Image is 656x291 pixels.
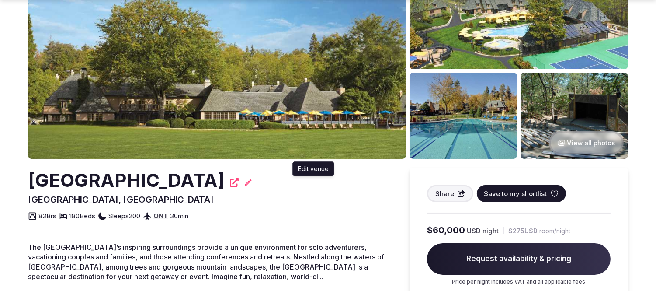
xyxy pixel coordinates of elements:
button: View all photos [549,131,624,154]
h2: [GEOGRAPHIC_DATA] [28,168,225,193]
span: Share [435,189,454,198]
span: $60,000 [427,224,465,236]
span: night [482,226,499,235]
span: [GEOGRAPHIC_DATA], [GEOGRAPHIC_DATA] [28,194,214,205]
a: ONT [153,212,168,220]
button: Save to my shortlist [477,185,566,202]
span: Sleeps 200 [108,211,140,221]
span: USD [467,226,481,235]
button: Share [427,185,473,202]
div: | [502,226,505,235]
span: $275 USD [508,227,538,235]
span: The [GEOGRAPHIC_DATA]’s inspiring surroundings provide a unique environment for solo adventurers,... [28,243,384,281]
span: Request availability & pricing [427,243,611,275]
span: Save to my shortlist [484,189,547,198]
span: 30 min [170,211,188,221]
img: Venue gallery photo [521,73,628,159]
span: 180 Beds [69,211,95,221]
span: 83 Brs [38,211,56,221]
span: room/night [539,227,570,235]
p: Price per night includes VAT and all applicable fees [427,278,611,286]
div: Edit venue [292,161,334,176]
img: Venue gallery photo [410,73,517,159]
